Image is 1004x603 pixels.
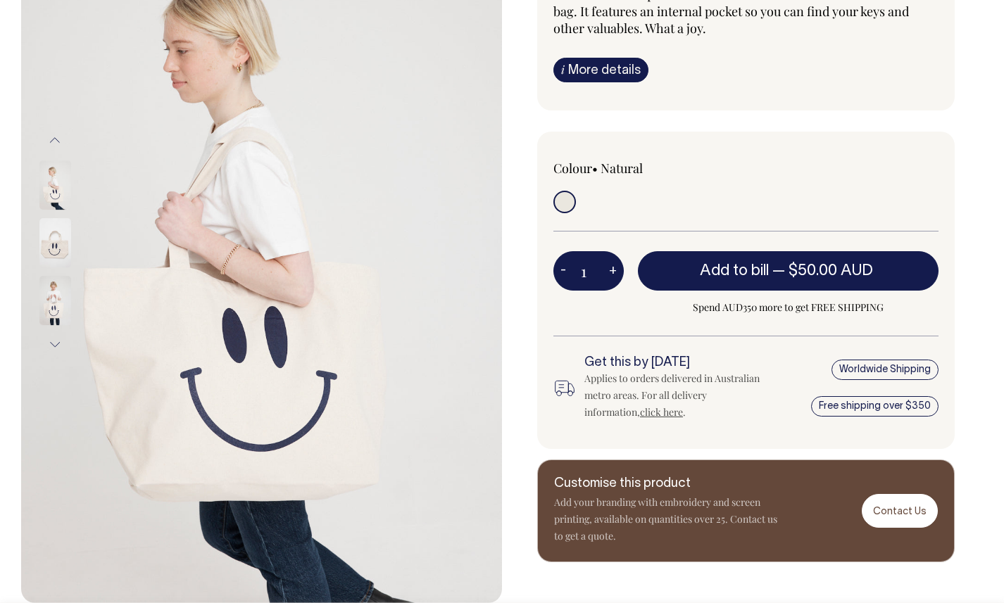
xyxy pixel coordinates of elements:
[862,494,938,527] a: Contact Us
[554,477,779,491] h6: Customise this product
[39,218,71,267] img: Smile Market Bag
[640,405,683,419] a: click here
[638,299,939,316] span: Spend AUD350 more to get FREE SHIPPING
[39,276,71,325] img: Smile Market Bag
[700,264,769,278] span: Add to bill
[561,62,565,77] span: i
[553,257,573,285] button: -
[789,264,873,278] span: $50.00 AUD
[554,494,779,545] p: Add your branding with embroidery and screen printing, available on quantities over 25. Contact u...
[553,160,708,177] div: Colour
[601,160,643,177] label: Natural
[39,160,71,210] img: Smile Market Bag
[44,329,65,361] button: Next
[584,356,763,370] h6: Get this by [DATE]
[553,58,648,82] a: iMore details
[602,257,624,285] button: +
[772,264,877,278] span: —
[44,125,65,156] button: Previous
[584,370,763,421] div: Applies to orders delivered in Australian metro areas. For all delivery information, .
[638,251,939,291] button: Add to bill —$50.00 AUD
[592,160,598,177] span: •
